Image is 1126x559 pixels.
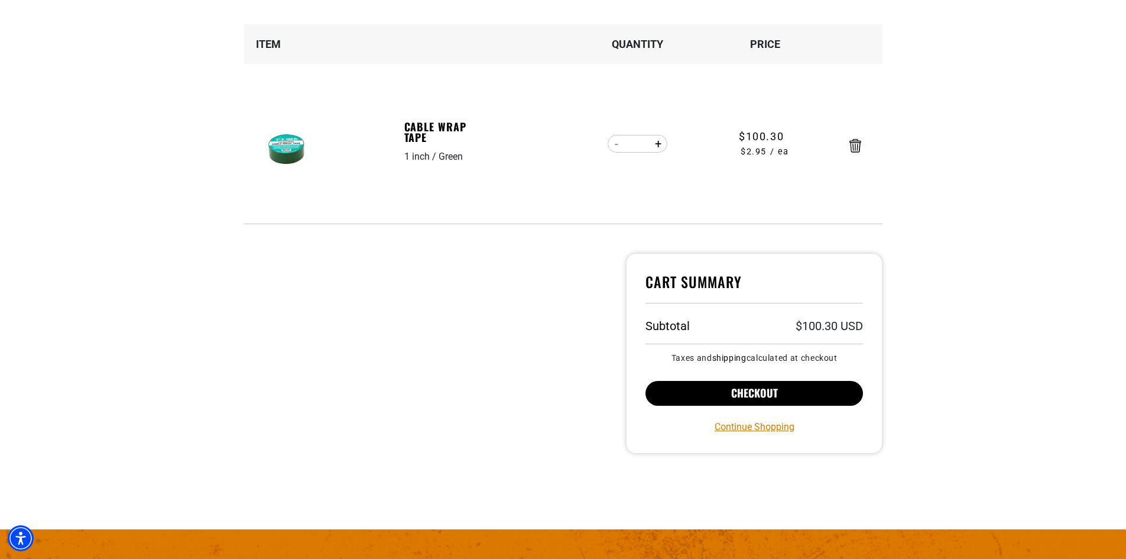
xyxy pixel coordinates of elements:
h4: Cart Summary [645,273,864,303]
button: Checkout [645,381,864,406]
p: $100.30 USD [796,320,863,332]
th: Quantity [573,24,701,64]
span: $100.30 [739,128,784,144]
div: 1 inch [404,150,439,164]
small: Taxes and calculated at checkout [645,354,864,362]
img: Cable Wrap Tape [249,111,323,186]
a: Cable Wrap Tape [404,121,486,143]
input: Quantity for Cable Wrap Tape [626,134,649,154]
span: $2.95 / ea [702,146,828,159]
h3: Subtotal [645,320,690,332]
th: Price [701,24,829,64]
a: Remove Cable Wrap Tape - 1 inch / Green [849,141,861,150]
th: Item [244,24,404,64]
div: Accessibility Menu [8,525,34,551]
a: shipping [712,353,747,363]
div: Green [439,150,463,164]
a: Continue Shopping [715,420,794,434]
